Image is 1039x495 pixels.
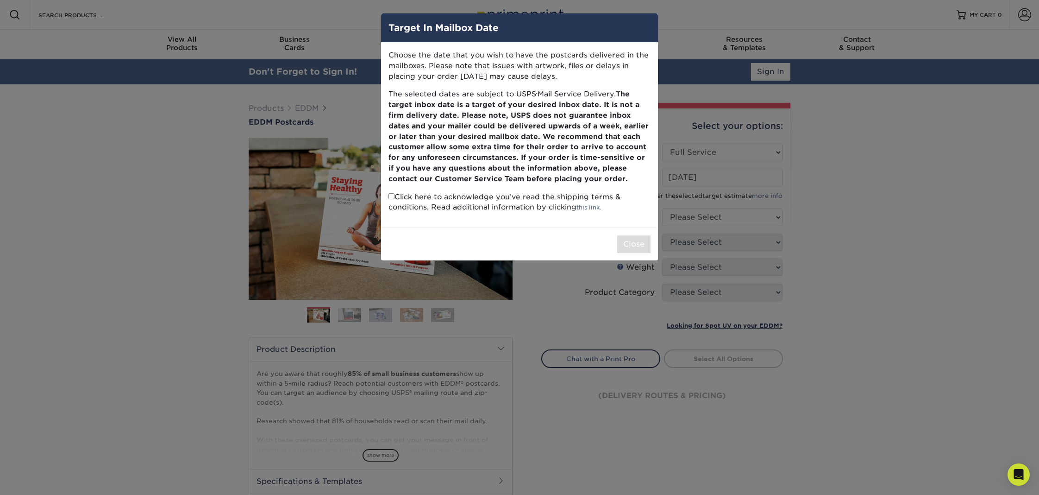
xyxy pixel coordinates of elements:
[617,235,651,253] button: Close
[388,192,651,213] p: Click here to acknowledge you’ve read the shipping terms & conditions. Read additional informatio...
[388,21,651,35] h4: Target In Mailbox Date
[388,50,651,82] p: Choose the date that you wish to have the postcards delivered in the mailboxes. Please note that ...
[1008,463,1030,486] div: Open Intercom Messenger
[576,204,601,211] a: this link.
[388,89,649,183] b: The target inbox date is a target of your desired inbox date. It is not a firm delivery date. Ple...
[388,89,651,184] p: The selected dates are subject to USPS Mail Service Delivery.
[536,92,538,95] small: ®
